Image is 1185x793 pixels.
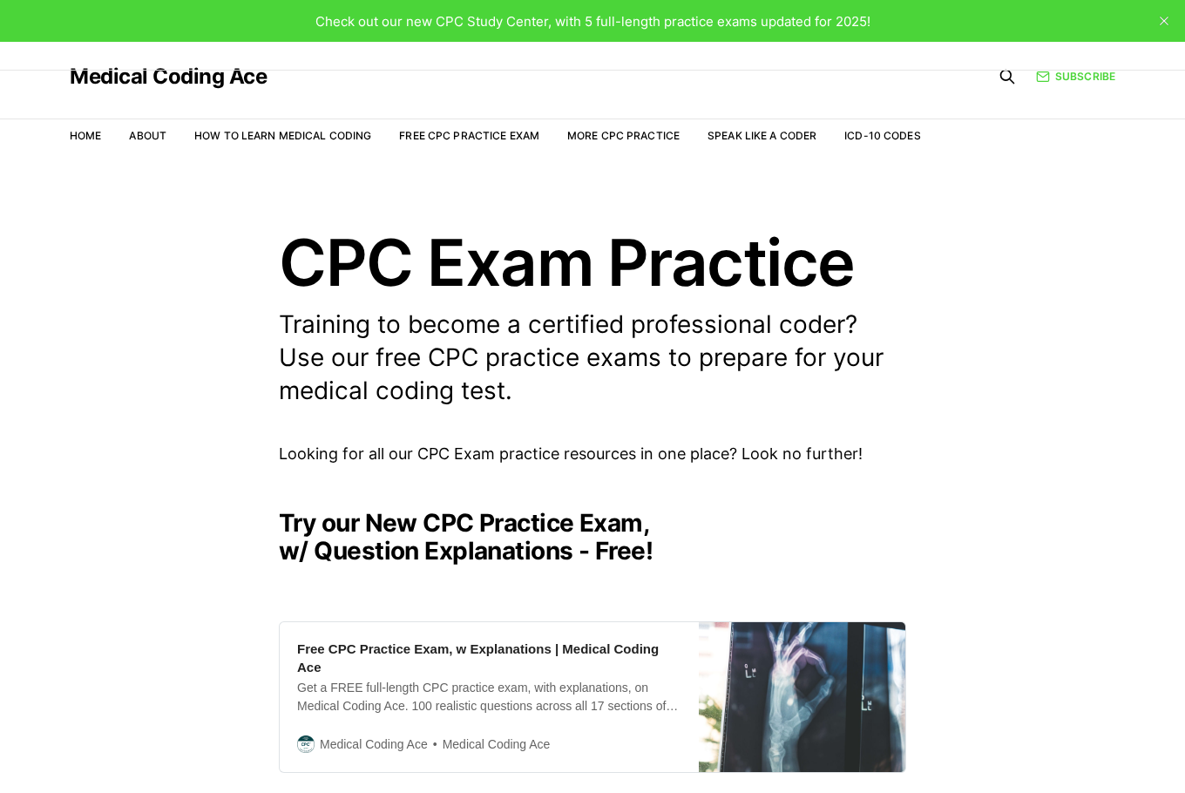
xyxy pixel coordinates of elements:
span: Check out our new CPC Study Center, with 5 full-length practice exams updated for 2025! [315,13,870,30]
p: Training to become a certified professional coder? Use our free CPC practice exams to prepare for... [279,308,906,407]
a: Subscribe [1036,68,1115,85]
button: close [1150,7,1178,35]
div: Free CPC Practice Exam, w Explanations | Medical Coding Ace [297,640,681,676]
a: Medical Coding Ace [70,66,267,87]
h2: Try our New CPC Practice Exam, w/ Question Explanations - Free! [279,509,906,565]
iframe: portal-trigger [901,708,1185,793]
span: Medical Coding Ace [428,735,551,755]
a: More CPC Practice [567,129,680,142]
span: Medical Coding Ace [320,735,428,754]
div: Get a FREE full-length CPC practice exam, with explanations, on Medical Coding Ace. 100 realistic... [297,679,681,715]
a: About [129,129,166,142]
a: ICD-10 Codes [844,129,920,142]
h1: CPC Exam Practice [279,230,906,295]
a: Home [70,129,101,142]
a: Speak Like a Coder [708,129,816,142]
a: How to Learn Medical Coding [194,129,371,142]
a: Free CPC Practice Exam, w Explanations | Medical Coding AceGet a FREE full-length CPC practice ex... [279,621,906,773]
a: Free CPC Practice Exam [399,129,539,142]
p: Looking for all our CPC Exam practice resources in one place? Look no further! [279,442,906,467]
